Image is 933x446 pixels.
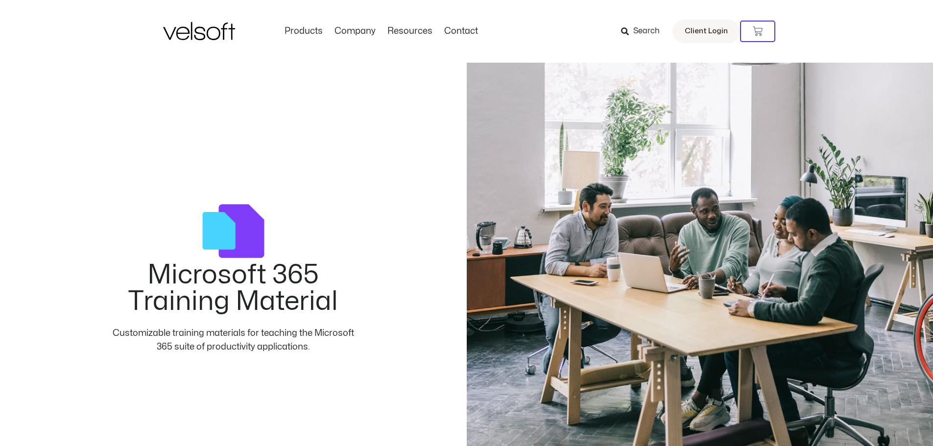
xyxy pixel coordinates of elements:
a: Client Login [672,20,740,43]
nav: Menu [279,26,484,37]
a: Search [621,23,667,40]
span: Client Login [685,25,728,38]
span: Search [633,25,660,38]
h2: Microsoft 365 Training Material [109,262,357,315]
img: Velsoft Training Materials [163,22,235,40]
a: ResourcesMenu Toggle [382,26,438,37]
a: ProductsMenu Toggle [279,26,329,37]
img: courses [202,200,264,262]
div: Customizable training materials for teaching the Microsoft 365 suite of productivity applications. [109,327,357,354]
a: ContactMenu Toggle [438,26,484,37]
a: CompanyMenu Toggle [329,26,382,37]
